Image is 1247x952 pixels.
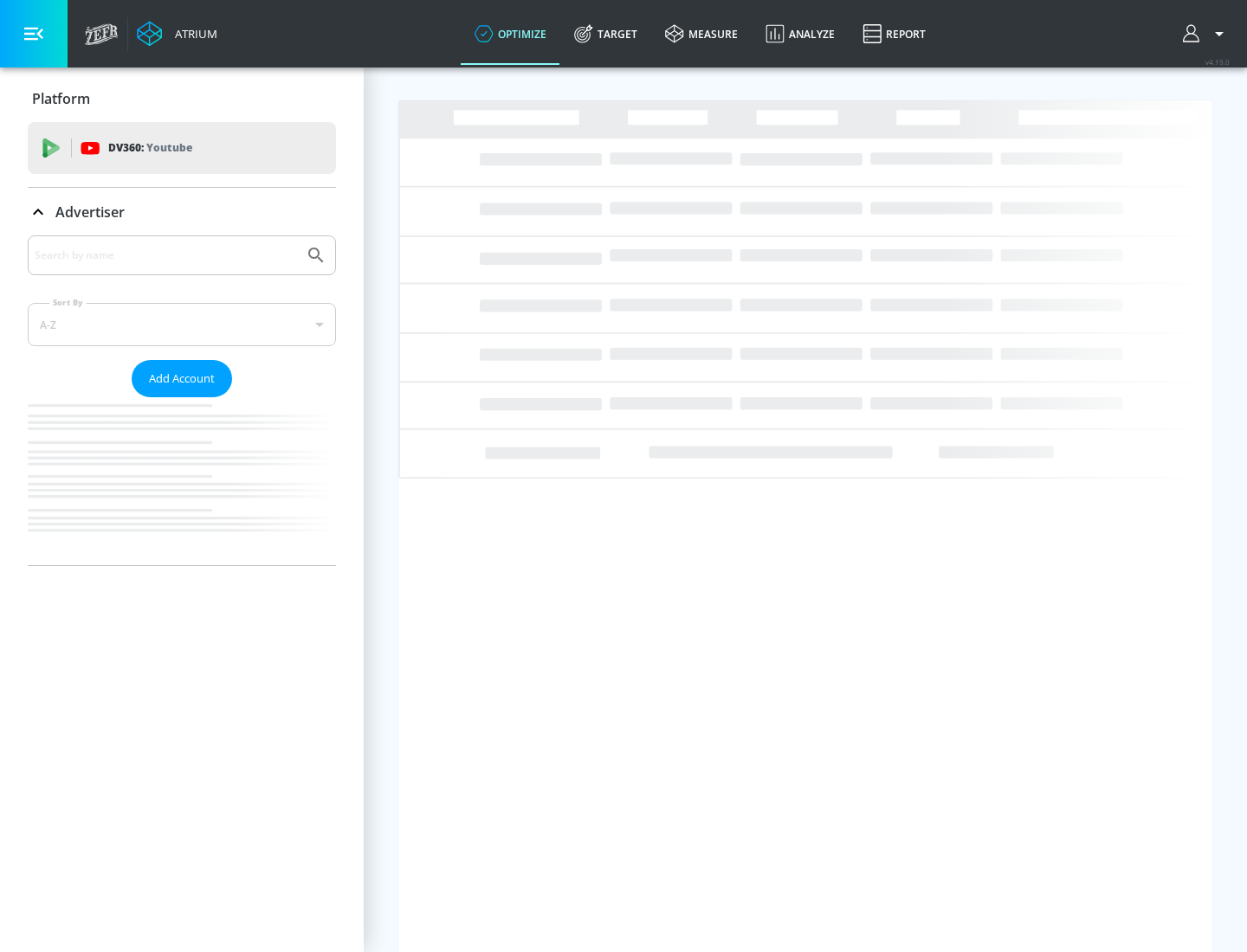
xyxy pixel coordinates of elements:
[28,235,336,565] div: Advertiser
[28,397,336,565] nav: list of Advertiser
[108,138,192,158] p: DV360:
[28,188,336,236] div: Advertiser
[651,3,752,65] a: measure
[149,369,215,389] span: Add Account
[168,26,217,42] div: Atrium
[461,3,560,65] a: optimize
[28,74,336,123] div: Platform
[1205,57,1230,67] span: v 4.19.0
[146,138,192,157] p: Youtube
[49,297,87,308] label: Sort By
[132,360,232,397] button: Add Account
[35,244,297,267] input: Search by name
[560,3,651,65] a: Target
[137,21,217,47] a: Atrium
[849,3,940,65] a: Report
[28,122,336,174] div: DV360: Youtube
[55,203,125,222] p: Advertiser
[32,89,90,108] p: Platform
[28,303,336,346] div: A-Z
[752,3,849,65] a: Analyze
